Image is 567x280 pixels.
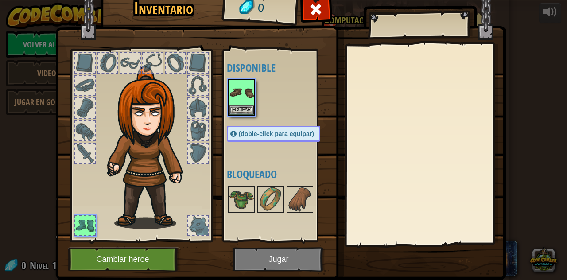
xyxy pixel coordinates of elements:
span: (doble-click para equipar) [239,130,314,137]
img: portrait.png [258,187,283,212]
button: Equipar [229,105,254,115]
img: portrait.png [287,187,312,212]
button: Cambiar héroe [68,247,180,272]
h4: Disponible [227,62,338,74]
img: portrait.png [229,187,254,212]
img: hair_f2.png [103,66,198,229]
h4: Bloqueado [227,168,338,180]
img: portrait.png [229,80,254,105]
